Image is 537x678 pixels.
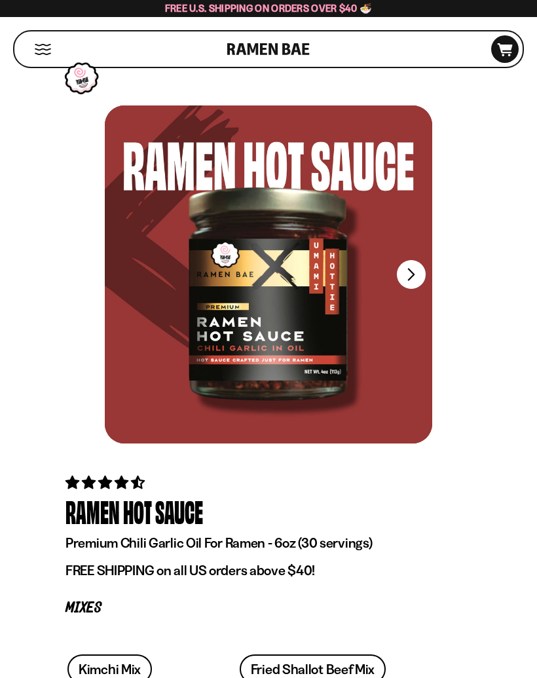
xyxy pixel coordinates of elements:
[65,562,472,579] p: FREE SHIPPING on all US orders above $40!
[65,474,147,491] span: 4.71 stars
[34,44,52,55] button: Mobile Menu Trigger
[65,535,472,552] p: Premium Chili Garlic Oil For Ramen - 6oz (30 servings)
[123,493,152,531] div: Hot
[397,260,426,289] button: Next
[165,2,373,14] span: Free U.S. Shipping on Orders over $40 🍜
[65,493,120,531] div: Ramen
[65,602,472,614] p: Mixes
[155,493,203,531] div: Sauce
